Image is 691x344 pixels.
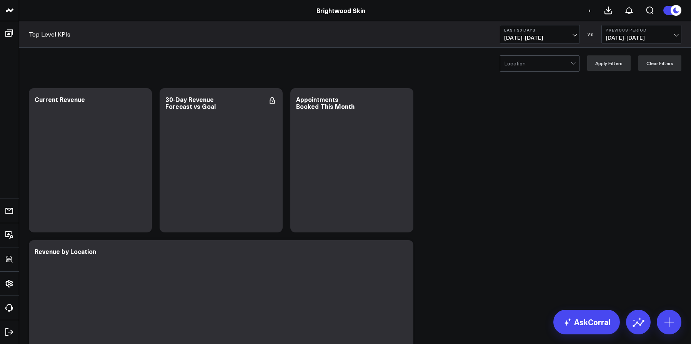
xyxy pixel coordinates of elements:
button: Last 30 Days[DATE]-[DATE] [500,25,580,43]
div: 30-Day Revenue Forecast vs Goal [165,95,216,110]
span: + [588,8,591,13]
b: Previous Period [606,28,677,32]
div: Appointments Booked This Month [296,95,355,110]
a: Brightwood Skin [316,6,365,15]
button: + [585,6,594,15]
div: Revenue by Location [35,247,96,255]
button: Previous Period[DATE]-[DATE] [601,25,681,43]
span: [DATE] - [DATE] [504,35,576,41]
a: Top Level KPIs [29,30,70,38]
span: [DATE] - [DATE] [606,35,677,41]
a: AskCorral [553,310,620,334]
button: Apply Filters [587,55,631,71]
div: Current Revenue [35,95,85,104]
button: Clear Filters [638,55,681,71]
div: VS [584,32,598,37]
b: Last 30 Days [504,28,576,32]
